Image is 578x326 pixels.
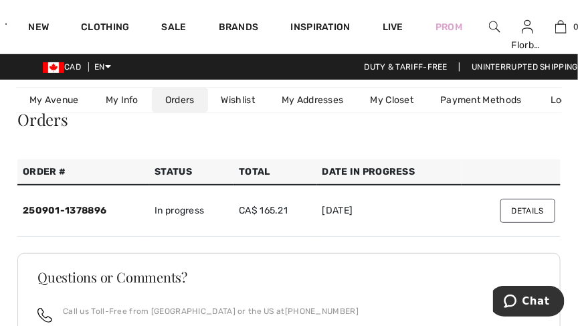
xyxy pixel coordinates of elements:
span: My Avenue [29,94,79,106]
div: Florbela [512,38,544,52]
a: 250901-1378896 [23,205,106,216]
a: Prom [436,20,462,34]
a: Live [383,20,403,34]
p: Call us Toll-Free from [GEOGRAPHIC_DATA] or the US at [63,305,359,317]
a: New [28,21,49,35]
th: Order # [17,159,149,185]
th: Status [149,159,233,185]
td: In progress [149,185,233,237]
a: Brands [219,21,259,35]
img: My Info [522,19,533,35]
img: call [37,308,52,323]
a: 0 [545,19,577,35]
img: Canadian Dollar [43,62,64,73]
img: 1ère Avenue [5,11,7,37]
a: My Info [92,88,152,112]
img: search the website [489,19,500,35]
span: Inspiration [291,21,351,35]
td: CA$ 165.21 [233,185,316,237]
th: Date in Progress [317,159,462,185]
div: Orders [17,111,561,127]
th: Total [233,159,316,185]
img: My Bag [555,19,567,35]
a: Clothing [81,21,129,35]
a: [PHONE_NUMBER] [285,307,359,316]
button: Details [500,199,555,223]
a: Orders [152,88,208,112]
a: Sign In [522,20,533,33]
iframe: Opens a widget where you can chat to one of our agents [493,286,565,319]
a: My Addresses [268,88,357,112]
span: EN [94,62,111,72]
span: CAD [43,62,86,72]
a: My Closet [357,88,427,112]
td: [DATE] [317,185,462,237]
a: Sale [162,21,187,35]
a: Wishlist [208,88,268,112]
h3: Questions or Comments? [37,270,541,284]
a: Payment Methods [427,88,535,112]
